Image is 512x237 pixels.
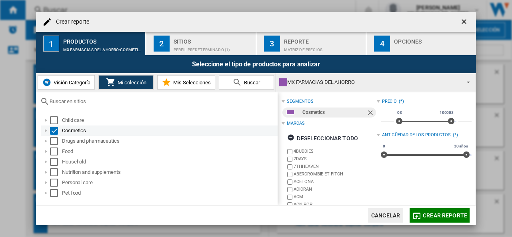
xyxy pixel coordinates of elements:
[264,36,280,52] div: 3
[38,75,95,90] button: Visión Categoría
[52,80,90,86] span: Visión Categoría
[62,137,276,145] div: Drugs and pharmaceutics
[396,110,403,116] span: 0$
[157,75,215,90] button: Mis Selecciones
[284,44,363,52] div: Matriz de precios
[382,143,386,149] span: 0
[287,164,292,169] input: brand.name
[62,168,276,176] div: Nutrition and supplements
[98,75,154,90] button: Mi colección
[50,127,62,135] md-checkbox: Select
[302,108,366,118] div: Cosmetics
[50,158,62,166] md-checkbox: Select
[294,156,376,162] label: 7DAYS
[219,75,274,90] button: Buscar
[294,194,376,200] label: ACM
[287,195,292,200] input: brand.name
[284,35,363,44] div: Reporte
[50,147,62,155] md-checkbox: Select
[116,80,146,86] span: Mi colección
[63,35,142,44] div: Productos
[457,14,473,30] button: getI18NText('BUTTONS.CLOSE_DIALOG')
[242,80,260,86] span: Buscar
[294,148,376,154] label: 4BUDDIES
[174,35,252,44] div: Sitios
[154,36,170,52] div: 2
[62,116,276,124] div: Child care
[62,127,276,135] div: Cosmetics
[279,77,460,88] div: MX FARMACIAS DEL AHORRO
[368,208,403,223] button: Cancelar
[287,98,313,105] div: segmentos
[382,98,397,105] div: Precio
[50,98,274,104] input: Buscar en sitios
[287,187,292,192] input: brand.name
[366,109,376,118] ng-md-icon: Quitar
[287,179,292,185] input: brand.name
[294,171,376,177] label: ABERCROMBIE ET FITCH
[50,189,62,197] md-checkbox: Select
[52,18,89,26] h4: Crear reporte
[287,157,292,162] input: brand.name
[287,202,292,207] input: brand.name
[62,147,276,155] div: Food
[294,186,376,192] label: ACICRAN
[50,137,62,145] md-checkbox: Select
[50,179,62,187] md-checkbox: Select
[438,110,455,116] span: 10000$
[171,80,211,86] span: Mis Selecciones
[460,18,470,27] ng-md-icon: getI18NText('BUTTONS.CLOSE_DIALOG')
[367,32,476,55] button: 4 Opciones
[62,158,276,166] div: Household
[174,44,252,52] div: Perfil predeterminado (1)
[294,179,376,185] label: ACETONA
[382,132,451,138] div: Antigüedad de los productos
[287,172,292,177] input: brand.name
[50,116,62,124] md-checkbox: Select
[62,189,276,197] div: Pet food
[285,131,360,145] button: Deseleccionar todo
[62,179,276,187] div: Personal care
[43,36,59,52] div: 1
[374,36,390,52] div: 4
[294,201,376,207] label: ACNIPOP
[257,32,367,55] button: 3 Reporte Matriz de precios
[287,149,292,154] input: brand.name
[63,44,142,52] div: MX FARMACIAS DEL AHORRO:Cosmetics
[453,143,469,149] span: 30 años
[287,120,304,127] div: Marcas
[410,208,470,223] button: Crear reporte
[394,35,473,44] div: Opciones
[423,212,467,219] span: Crear reporte
[50,168,62,176] md-checkbox: Select
[36,55,476,73] div: Seleccione el tipo de productos para analizar
[36,32,146,55] button: 1 Productos MX FARMACIAS DEL AHORRO:Cosmetics
[287,131,358,145] div: Deseleccionar todo
[294,163,376,169] label: 7THHEAVEN
[42,78,52,87] img: wiser-icon-blue.png
[146,32,256,55] button: 2 Sitios Perfil predeterminado (1)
